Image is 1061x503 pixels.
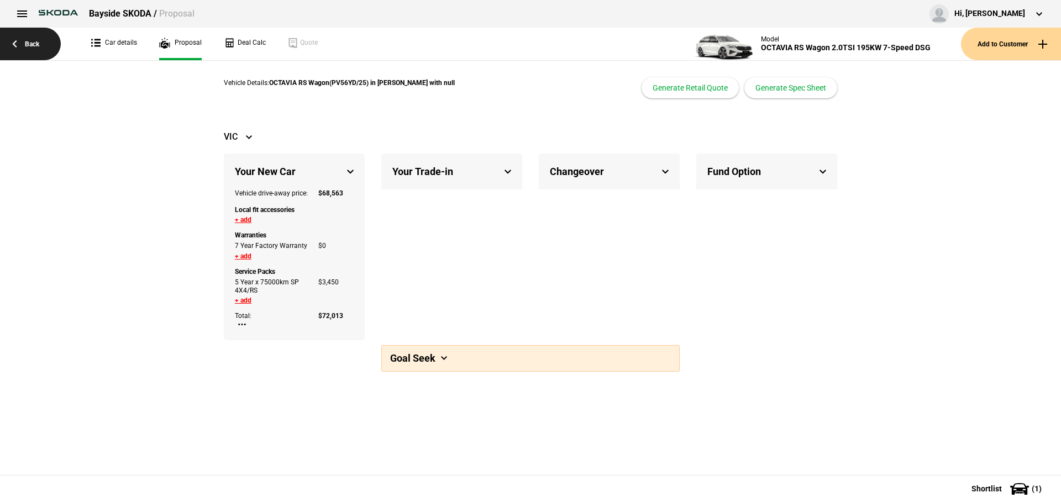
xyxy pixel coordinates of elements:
button: + add [235,216,251,223]
div: Vehicle drive-away price: [235,189,318,197]
a: Deal Calc [224,28,266,60]
strong: $ 68,563 [318,189,343,197]
div: Your Trade-in [381,153,522,189]
strong: $ 72,013 [318,312,343,320]
button: Generate Spec Sheet [744,77,837,98]
div: Total: [235,312,318,320]
strong: OCTAVIA RS Wagon(PV56YD/25) in [PERSON_NAME] with null [269,79,455,87]
div: $ 3,450 [318,278,354,286]
span: Proposal [159,8,195,19]
div: 5 Year x 75000km SP 4X4/RS [235,278,318,294]
span: Shortlist [971,485,1002,493]
a: Proposal [159,28,202,60]
div: Goal Seek [382,346,679,370]
button: Shortlist(1) [955,475,1061,502]
img: skoda.png [33,4,83,21]
strong: Warranties [235,231,266,239]
div: Changeover [539,153,680,189]
div: Hi, [PERSON_NAME] [954,8,1025,19]
div: Your New Car [224,153,365,189]
strong: Service Packs [235,268,275,276]
div: OCTAVIA RS Wagon 2.0TSI 195KW 7-Speed DSG [761,43,931,52]
span: ( 1 ) [1032,485,1042,493]
div: Fund Option [696,153,837,189]
div: Bayside SKODA / [89,8,195,20]
button: + add [235,253,251,260]
div: Vehicle Details: [224,78,455,97]
div: Model [761,35,931,43]
div: $ 0 [318,242,354,250]
div: 7 Year Factory Warranty [235,242,318,250]
a: Car details [91,28,137,60]
div: VIC [224,126,837,148]
button: Generate Retail Quote [642,77,739,98]
button: Add to Customer [961,28,1061,60]
strong: Local fit accessories [235,206,295,214]
button: + add [235,297,251,304]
